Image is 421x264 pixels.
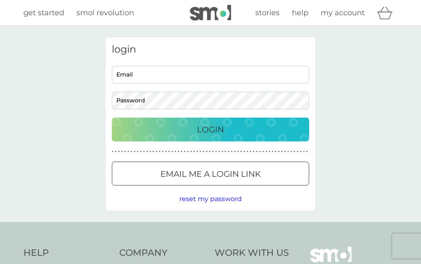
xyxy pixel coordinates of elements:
p: ● [262,150,264,154]
p: ● [278,150,280,154]
p: ● [153,150,154,154]
span: smol revolution [76,8,134,17]
span: reset my password [179,195,242,203]
p: ● [178,150,179,154]
p: ● [297,150,298,154]
p: ● [303,150,305,154]
p: ● [175,150,176,154]
p: ● [197,150,198,154]
p: ● [165,150,167,154]
div: basket [377,5,398,21]
p: ● [300,150,302,154]
p: ● [250,150,252,154]
button: Email me a login link [112,162,309,185]
p: ● [206,150,208,154]
p: ● [168,150,170,154]
p: ● [181,150,183,154]
p: ● [131,150,132,154]
p: ● [237,150,239,154]
p: ● [190,150,192,154]
h4: Help [23,247,111,259]
p: ● [259,150,261,154]
p: ● [143,150,145,154]
p: ● [275,150,277,154]
p: ● [234,150,236,154]
p: ● [284,150,286,154]
p: Login [197,123,224,136]
img: smol [190,5,231,21]
a: smol revolution [76,7,134,19]
span: stories [255,8,280,17]
p: ● [209,150,210,154]
p: ● [200,150,201,154]
p: Email me a login link [160,167,261,181]
a: get started [23,7,64,19]
p: ● [171,150,173,154]
p: ● [134,150,135,154]
p: ● [291,150,292,154]
p: ● [222,150,223,154]
p: ● [193,150,195,154]
p: ● [184,150,185,154]
p: ● [243,150,245,154]
a: help [292,7,308,19]
p: ● [140,150,142,154]
p: ● [241,150,242,154]
p: ● [121,150,123,154]
p: ● [159,150,160,154]
p: ● [247,150,248,154]
p: ● [231,150,233,154]
p: ● [150,150,151,154]
p: ● [218,150,220,154]
p: ● [306,150,308,154]
a: my account [321,7,365,19]
button: Login [112,118,309,141]
p: ● [266,150,267,154]
p: ● [127,150,129,154]
p: ● [253,150,254,154]
p: ● [228,150,229,154]
p: ● [125,150,126,154]
p: ● [146,150,148,154]
p: ● [137,150,139,154]
p: ● [212,150,214,154]
span: help [292,8,308,17]
p: ● [225,150,227,154]
p: ● [272,150,273,154]
span: my account [321,8,365,17]
p: ● [156,150,157,154]
p: ● [115,150,117,154]
p: ● [203,150,204,154]
p: ● [118,150,120,154]
p: ● [256,150,258,154]
p: ● [268,150,270,154]
span: get started [23,8,64,17]
p: ● [294,150,295,154]
a: stories [255,7,280,19]
p: ● [187,150,189,154]
p: ● [287,150,289,154]
button: reset my password [179,194,242,204]
h4: Work With Us [215,247,289,259]
p: ● [215,150,217,154]
p: ● [281,150,283,154]
p: ● [162,150,164,154]
h4: Company [119,247,207,259]
h3: login [112,44,309,56]
p: ● [112,150,113,154]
